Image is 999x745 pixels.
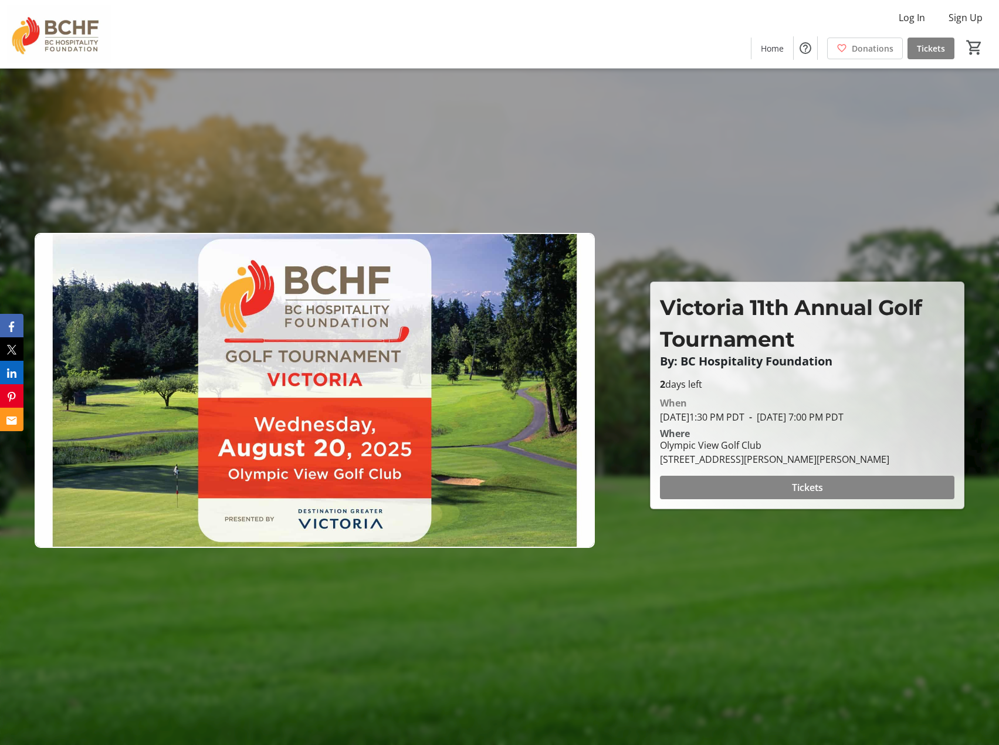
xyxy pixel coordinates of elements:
[660,476,954,499] button: Tickets
[660,355,954,368] p: By: BC Hospitality Foundation
[939,8,992,27] button: Sign Up
[899,11,925,25] span: Log In
[660,411,744,424] span: [DATE] 1:30 PM PDT
[660,452,889,466] div: [STREET_ADDRESS][PERSON_NAME][PERSON_NAME]
[949,11,983,25] span: Sign Up
[761,42,784,55] span: Home
[917,42,945,55] span: Tickets
[660,377,954,391] p: days left
[792,480,823,495] span: Tickets
[751,38,793,59] a: Home
[889,8,934,27] button: Log In
[744,411,844,424] span: [DATE] 7:00 PM PDT
[744,411,757,424] span: -
[35,233,595,548] img: Campaign CTA Media Photo
[660,438,889,452] div: Olympic View Golf Club
[794,36,817,60] button: Help
[660,396,687,410] div: When
[907,38,954,59] a: Tickets
[7,5,111,63] img: BC Hospitality Foundation's Logo
[964,37,985,58] button: Cart
[660,294,922,352] span: Victoria 11th Annual Golf Tournament
[827,38,903,59] a: Donations
[852,42,893,55] span: Donations
[660,429,690,438] div: Where
[660,378,665,391] span: 2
